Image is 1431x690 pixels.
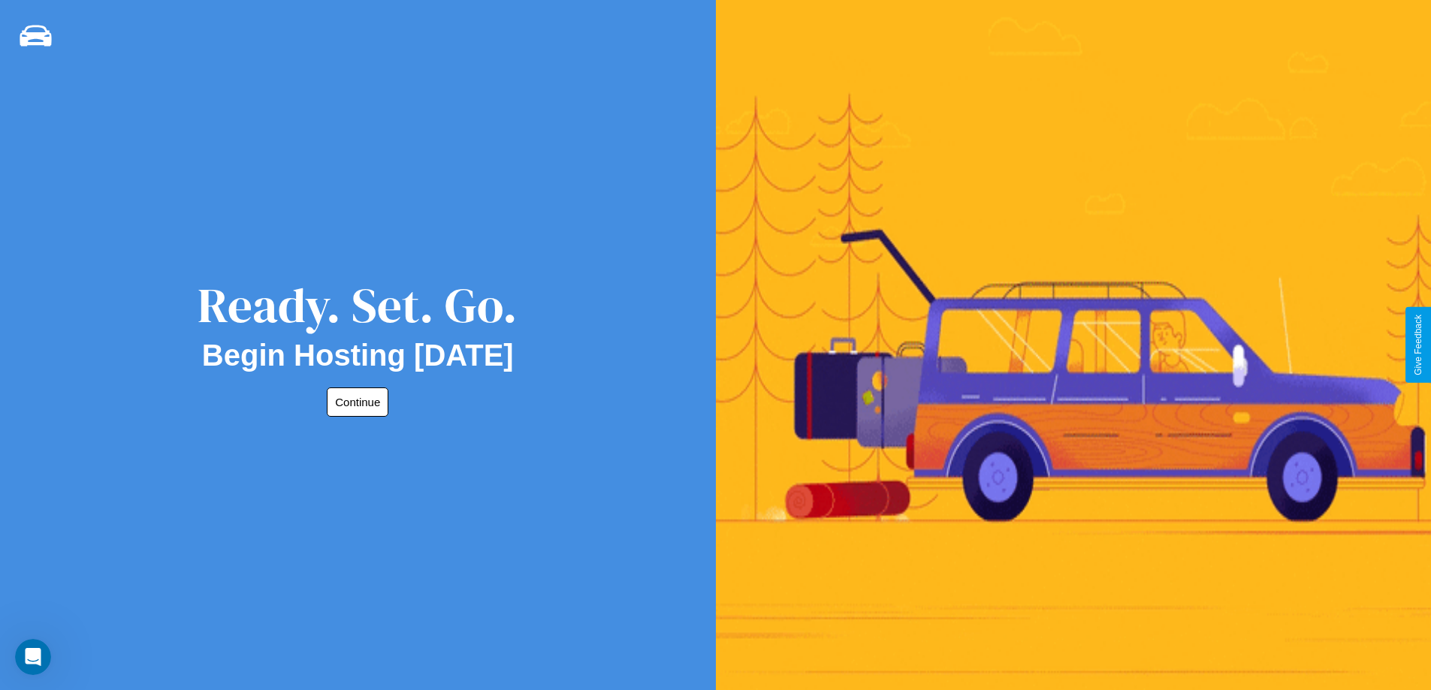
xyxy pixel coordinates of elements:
div: Ready. Set. Go. [198,272,518,339]
iframe: Intercom live chat [15,639,51,675]
div: Give Feedback [1413,315,1423,375]
button: Continue [327,387,388,417]
h2: Begin Hosting [DATE] [202,339,514,372]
